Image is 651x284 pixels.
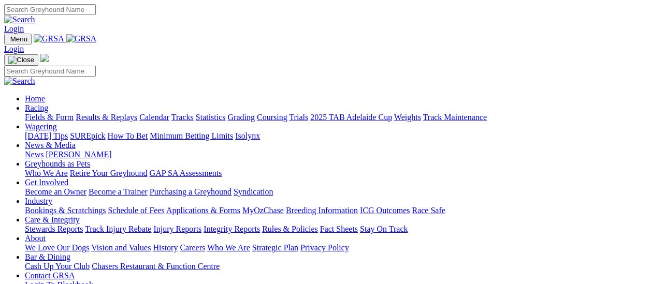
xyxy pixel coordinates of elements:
[4,54,38,66] button: Toggle navigation
[423,113,487,122] a: Track Maintenance
[25,206,106,215] a: Bookings & Scratchings
[25,262,647,271] div: Bar & Dining
[25,215,80,224] a: Care & Integrity
[286,206,358,215] a: Breeding Information
[252,243,298,252] a: Strategic Plan
[25,150,647,159] div: News & Media
[4,66,96,77] input: Search
[166,206,240,215] a: Applications & Forms
[92,262,220,271] a: Chasers Restaurant & Function Centre
[360,206,410,215] a: ICG Outcomes
[25,187,86,196] a: Become an Owner
[360,225,408,233] a: Stay On Track
[25,122,57,131] a: Wagering
[25,206,647,215] div: Industry
[66,34,97,43] img: GRSA
[257,113,287,122] a: Coursing
[4,15,35,24] img: Search
[108,206,164,215] a: Schedule of Fees
[76,113,137,122] a: Results & Replays
[89,187,148,196] a: Become a Trainer
[8,56,34,64] img: Close
[40,54,49,62] img: logo-grsa-white.png
[4,4,96,15] input: Search
[25,225,83,233] a: Stewards Reports
[300,243,349,252] a: Privacy Policy
[85,225,151,233] a: Track Injury Rebate
[150,169,222,177] a: GAP SA Assessments
[25,113,74,122] a: Fields & Form
[4,24,24,33] a: Login
[25,271,75,280] a: Contact GRSA
[25,141,76,150] a: News & Media
[262,225,318,233] a: Rules & Policies
[171,113,194,122] a: Tracks
[150,131,233,140] a: Minimum Betting Limits
[153,225,201,233] a: Injury Reports
[235,131,260,140] a: Isolynx
[25,131,68,140] a: [DATE] Tips
[25,178,68,187] a: Get Involved
[25,234,46,243] a: About
[25,243,89,252] a: We Love Our Dogs
[25,150,44,159] a: News
[25,225,647,234] div: Care & Integrity
[234,187,273,196] a: Syndication
[25,262,90,271] a: Cash Up Your Club
[25,187,647,197] div: Get Involved
[4,34,32,44] button: Toggle navigation
[108,131,148,140] a: How To Bet
[25,103,48,112] a: Racing
[4,44,24,53] a: Login
[70,131,105,140] a: SUREpick
[25,169,647,178] div: Greyhounds as Pets
[412,206,445,215] a: Race Safe
[25,197,52,205] a: Industry
[153,243,178,252] a: History
[180,243,205,252] a: Careers
[204,225,260,233] a: Integrity Reports
[289,113,308,122] a: Trials
[4,77,35,86] img: Search
[10,35,27,43] span: Menu
[34,34,64,43] img: GRSA
[150,187,232,196] a: Purchasing a Greyhound
[139,113,169,122] a: Calendar
[242,206,284,215] a: MyOzChase
[25,94,45,103] a: Home
[320,225,358,233] a: Fact Sheets
[196,113,226,122] a: Statistics
[25,243,647,252] div: About
[25,113,647,122] div: Racing
[25,169,68,177] a: Who We Are
[394,113,421,122] a: Weights
[25,159,90,168] a: Greyhounds as Pets
[228,113,255,122] a: Grading
[46,150,111,159] a: [PERSON_NAME]
[207,243,250,252] a: Who We Are
[310,113,392,122] a: 2025 TAB Adelaide Cup
[25,252,70,261] a: Bar & Dining
[91,243,151,252] a: Vision and Values
[25,131,647,141] div: Wagering
[70,169,148,177] a: Retire Your Greyhound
